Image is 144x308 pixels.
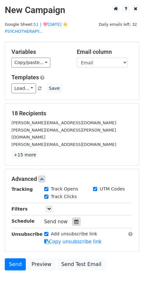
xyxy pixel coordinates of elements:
strong: Unsubscribe [11,232,43,237]
a: +15 more [11,151,38,159]
label: Track Opens [51,186,78,192]
small: [PERSON_NAME][EMAIL_ADDRESS][PERSON_NAME][DOMAIN_NAME] [11,128,116,140]
a: Send [5,258,26,270]
h5: 18 Recipients [11,110,133,117]
label: UTM Codes [100,186,125,192]
a: Copy unsubscribe link [44,239,102,245]
button: Save [46,83,62,93]
a: Preview [27,258,55,270]
a: Load... [11,83,36,93]
small: [PERSON_NAME][EMAIL_ADDRESS][DOMAIN_NAME] [11,142,116,147]
strong: Filters [11,206,28,211]
span: Send now [44,219,68,225]
h5: Variables [11,48,67,55]
h5: Advanced [11,175,133,183]
iframe: Chat Widget [112,277,144,308]
label: Track Clicks [51,193,77,200]
a: Copy/paste... [11,58,50,68]
small: Google Sheet: [5,22,68,34]
a: Daily emails left: 32 [97,22,139,27]
strong: Schedule [11,218,34,224]
a: 51 | 🩷[DATE] ☀️PSYCHOTHERAPY... [5,22,68,34]
small: [PERSON_NAME][EMAIL_ADDRESS][DOMAIN_NAME] [11,120,116,125]
label: Add unsubscribe link [51,231,97,237]
h2: New Campaign [5,5,139,16]
h5: Email column [77,48,133,55]
strong: Tracking [11,187,33,192]
span: Daily emails left: 32 [97,21,139,28]
a: Templates [11,74,39,81]
a: Send Test Email [57,258,105,270]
